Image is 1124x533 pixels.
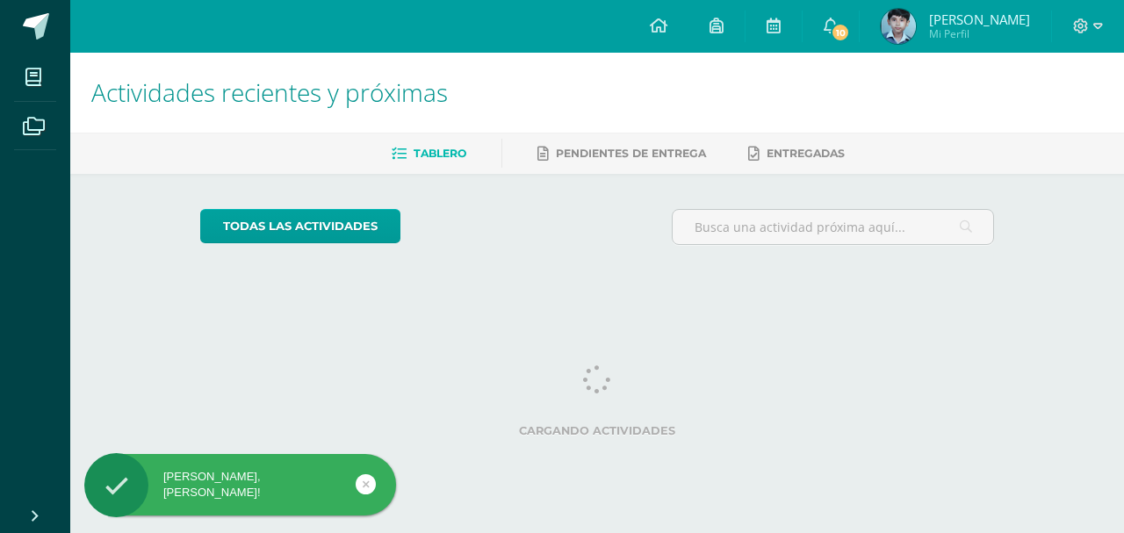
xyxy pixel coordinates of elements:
[91,76,448,109] span: Actividades recientes y próximas
[200,424,995,437] label: Cargando actividades
[767,147,845,160] span: Entregadas
[831,23,850,42] span: 10
[929,26,1030,41] span: Mi Perfil
[392,140,466,168] a: Tablero
[200,209,400,243] a: todas las Actividades
[84,469,396,501] div: [PERSON_NAME], [PERSON_NAME]!
[556,147,706,160] span: Pendientes de entrega
[748,140,845,168] a: Entregadas
[414,147,466,160] span: Tablero
[537,140,706,168] a: Pendientes de entrega
[673,210,994,244] input: Busca una actividad próxima aquí...
[929,11,1030,28] span: [PERSON_NAME]
[881,9,916,44] img: 4eee16acf979dd6f8c8e8c5c2d1c528a.png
